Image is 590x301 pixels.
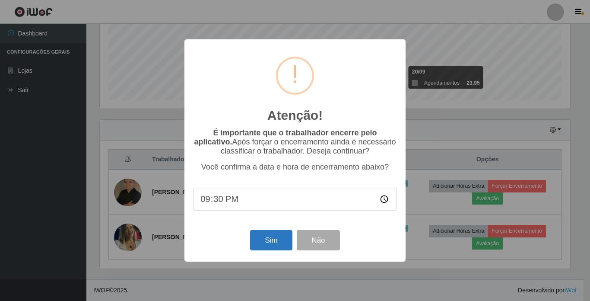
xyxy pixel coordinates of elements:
[193,128,397,156] p: Após forçar o encerramento ainda é necessário classificar o trabalhador. Deseja continuar?
[194,128,377,146] b: É importante que o trabalhador encerre pelo aplicativo.
[193,163,397,172] p: Você confirma a data e hora de encerramento abaixo?
[297,230,339,250] button: Não
[267,108,323,123] h2: Atenção!
[250,230,292,250] button: Sim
